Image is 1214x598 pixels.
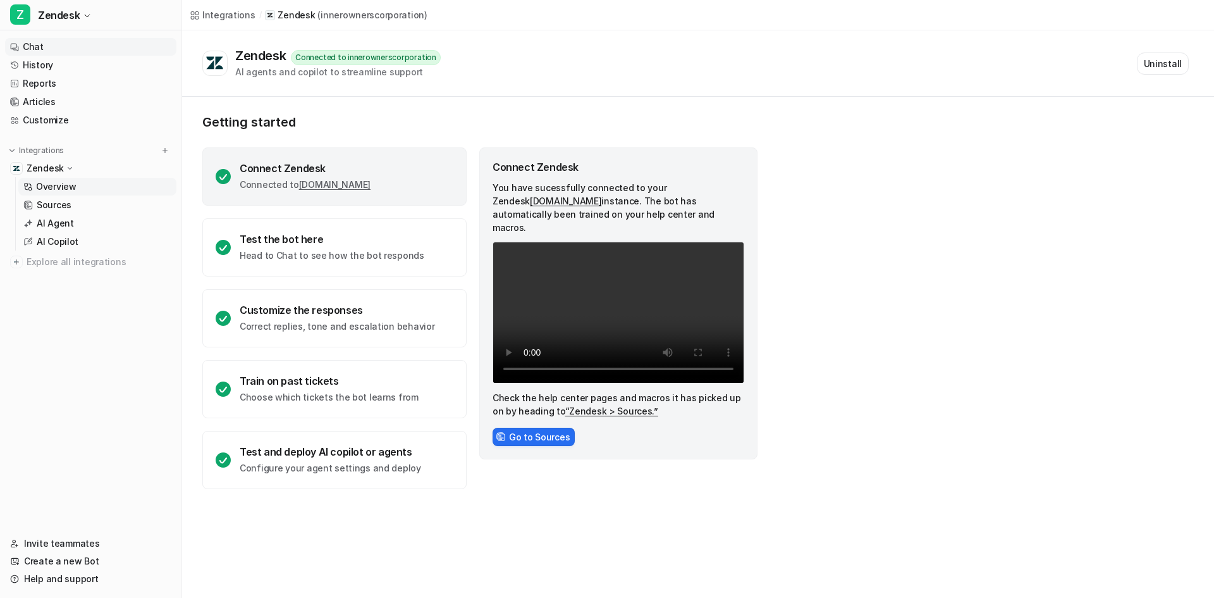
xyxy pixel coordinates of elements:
span: Explore all integrations [27,252,171,272]
video: Your browser does not support the video tag. [493,242,744,383]
div: Test the bot here [240,233,424,246]
p: Zendesk [27,162,64,175]
button: Go to Sources [493,428,575,446]
p: Check the help center pages and macros it has picked up on by heading to [493,391,744,418]
a: History [5,56,176,74]
p: You have sucessfully connected to your Zendesk instance. The bot has automatically been trained o... [493,181,744,234]
p: ( innerownerscorporation ) [317,9,427,22]
div: Customize the responses [240,304,434,316]
a: Overview [18,178,176,196]
a: [DOMAIN_NAME] [530,196,601,206]
div: Connect Zendesk [493,161,744,173]
img: Zendesk logo [205,56,224,71]
span: / [259,9,262,21]
img: Zendesk [13,165,20,172]
button: Integrations [5,144,68,157]
button: Uninstall [1137,53,1189,75]
a: Help and support [5,570,176,588]
div: Connect Zendesk [240,162,371,175]
a: [DOMAIN_NAME] [299,179,371,190]
a: AI Copilot [18,233,176,251]
p: Choose which tickets the bot learns from [240,391,419,404]
p: Overview [36,180,77,193]
p: Getting started [202,115,759,130]
div: Test and deploy AI copilot or agents [240,445,421,458]
a: Reports [5,75,176,92]
span: Z [10,4,30,25]
a: “Zendesk > Sources.” [565,406,658,416]
p: Zendesk [278,9,315,22]
div: AI agents and copilot to streamline support [235,65,441,78]
a: Integrations [190,8,255,22]
p: Configure your agent settings and deploy [240,462,421,475]
div: Train on past tickets [240,375,419,387]
a: Chat [5,38,176,56]
a: Customize [5,111,176,129]
a: Sources [18,196,176,214]
a: Create a new Bot [5,552,176,570]
p: AI Agent [37,217,74,230]
p: Integrations [19,146,64,156]
div: Zendesk [235,48,291,63]
img: menu_add.svg [161,146,169,155]
img: sourcesIcon [496,432,505,441]
a: Zendesk(innerownerscorporation) [265,9,427,22]
a: Articles [5,93,176,111]
a: AI Agent [18,215,176,232]
p: Correct replies, tone and escalation behavior [240,320,434,333]
p: AI Copilot [37,235,78,248]
div: Integrations [202,8,255,22]
img: expand menu [8,146,16,155]
p: Sources [37,199,71,211]
a: Explore all integrations [5,253,176,271]
a: Invite teammates [5,535,176,552]
img: explore all integrations [10,256,23,268]
p: Head to Chat to see how the bot responds [240,249,424,262]
div: Connected to innerownerscorporation [291,50,441,65]
p: Connected to [240,178,371,191]
span: Zendesk [38,6,80,24]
